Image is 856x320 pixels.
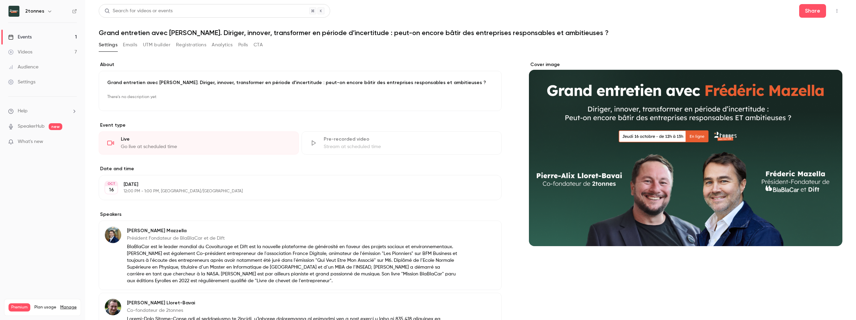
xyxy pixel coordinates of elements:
div: Pre-recorded video [324,136,493,143]
div: Pre-recorded videoStream at scheduled time [302,131,502,155]
button: CTA [254,39,263,50]
p: [PERSON_NAME] Lloret-Bavai [127,300,457,306]
div: Stream at scheduled time [324,143,493,150]
img: Frédéric Mazzella [105,227,121,243]
iframe: Noticeable Trigger [69,139,77,145]
button: Settings [99,39,117,50]
li: help-dropdown-opener [8,108,77,115]
button: Registrations [176,39,206,50]
button: UTM builder [143,39,171,50]
div: Audience [8,64,38,70]
label: Cover image [529,61,842,68]
div: Events [8,34,32,41]
span: What's new [18,138,43,145]
img: Pierre-Alix Lloret-Bavai [105,299,121,315]
a: SpeakerHub [18,123,45,130]
h1: Grand entretien avec [PERSON_NAME]. Diriger, innover, transformer en période d’incertitude : peut... [99,29,842,37]
p: BlaBlaCar est le leader mondial du Covoiturage et Dift est la nouvelle plateforme de générosité e... [127,243,457,284]
p: 16 [109,187,114,193]
p: Grand entretien avec [PERSON_NAME]. Diriger, innover, transformer en période d’incertitude : peut... [107,79,493,86]
span: new [49,123,62,130]
div: LiveGo live at scheduled time [99,131,299,155]
label: Date and time [99,165,502,172]
div: Search for videos or events [104,7,173,15]
section: Cover image [529,61,842,246]
img: 2tonnes [9,6,19,17]
div: Go live at scheduled time [121,143,290,150]
span: Premium [9,303,30,311]
span: Help [18,108,28,115]
p: Co-fondateur de 2tonnes [127,307,457,314]
p: [PERSON_NAME] Mazzella [127,227,457,234]
div: Settings [8,79,35,85]
label: Speakers [99,211,502,218]
a: Manage [60,305,77,310]
div: Live [121,136,290,143]
p: Président Fondateur de BlaBlaCar et de Dift [127,235,457,242]
div: OCT [105,181,117,186]
button: Analytics [212,39,233,50]
button: Share [799,4,826,18]
button: Emails [123,39,137,50]
label: About [99,61,502,68]
div: Frédéric Mazzella[PERSON_NAME] MazzellaPrésident Fondateur de BlaBlaCar et de DiftBlaBlaCar est l... [99,221,502,290]
button: Polls [238,39,248,50]
p: There's no description yet [107,92,493,102]
p: Event type [99,122,502,129]
p: 12:00 PM - 1:00 PM, [GEOGRAPHIC_DATA]/[GEOGRAPHIC_DATA] [124,189,466,194]
div: Videos [8,49,32,55]
p: [DATE] [124,181,466,188]
span: Plan usage [34,305,56,310]
h6: 2tonnes [25,8,44,15]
